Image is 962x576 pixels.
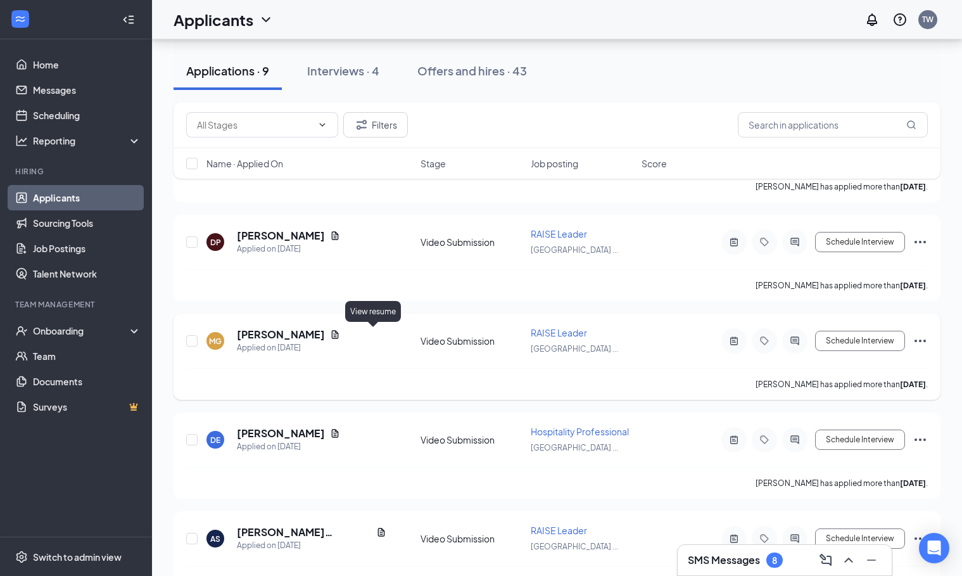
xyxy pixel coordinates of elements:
span: Score [642,157,667,170]
div: Switch to admin view [33,551,122,563]
span: Name · Applied On [206,157,283,170]
svg: Tag [757,237,772,247]
div: Applied on [DATE] [237,243,340,255]
input: All Stages [197,118,312,132]
svg: Analysis [15,134,28,147]
div: 8 [772,555,777,566]
svg: Ellipses [913,234,928,250]
svg: Ellipses [913,531,928,546]
svg: ActiveNote [726,435,742,445]
div: Open Intercom Messenger [919,533,949,563]
svg: Notifications [864,12,880,27]
svg: Tag [757,435,772,445]
h5: [PERSON_NAME] [237,328,325,342]
svg: Filter [354,117,369,132]
b: [DATE] [900,478,926,488]
div: Video Submission [421,532,524,545]
button: Schedule Interview [815,430,905,450]
svg: ChevronDown [258,12,274,27]
span: Job posting [531,157,578,170]
span: [GEOGRAPHIC_DATA] ... [531,443,618,452]
span: RAISE Leader [531,327,587,338]
div: TW [922,14,934,25]
button: ChevronUp [839,550,859,570]
svg: Document [330,330,340,340]
div: Onboarding [33,324,130,337]
span: Stage [421,157,446,170]
div: Applications · 9 [186,63,269,79]
svg: ChevronDown [317,120,327,130]
div: Interviews · 4 [307,63,379,79]
div: Applied on [DATE] [237,342,340,354]
svg: QuestionInfo [892,12,908,27]
b: [DATE] [900,380,926,389]
a: Documents [33,369,141,394]
span: [GEOGRAPHIC_DATA] ... [531,542,618,551]
button: Schedule Interview [815,331,905,351]
div: Offers and hires · 43 [417,63,527,79]
a: Applicants [33,185,141,210]
button: Schedule Interview [815,232,905,252]
svg: ActiveChat [787,435,802,445]
svg: ComposeMessage [818,553,833,568]
svg: Minimize [864,553,879,568]
button: Filter Filters [343,112,408,138]
svg: Settings [15,551,28,563]
div: Video Submission [421,236,524,248]
a: SurveysCrown [33,394,141,419]
svg: ActiveNote [726,237,742,247]
svg: Collapse [122,13,135,26]
div: Video Submission [421,335,524,347]
svg: ActiveNote [726,534,742,544]
a: Sourcing Tools [33,210,141,236]
a: Job Postings [33,236,141,261]
b: [DATE] [900,281,926,290]
p: [PERSON_NAME] has applied more than . [756,478,928,489]
button: Schedule Interview [815,528,905,549]
div: View resume [345,301,401,322]
svg: Ellipses [913,432,928,447]
svg: ActiveChat [787,237,802,247]
svg: Document [330,231,340,241]
a: Team [33,343,141,369]
svg: Tag [757,336,772,346]
svg: Ellipses [913,333,928,349]
div: AS [210,534,220,544]
div: Video Submission [421,433,524,446]
svg: UserCheck [15,324,28,337]
svg: ActiveNote [726,336,742,346]
a: Scheduling [33,103,141,128]
span: RAISE Leader [531,525,587,536]
span: Hospitality Professional [531,426,629,437]
div: DE [210,435,220,445]
h3: SMS Messages [688,553,760,567]
input: Search in applications [738,112,928,138]
a: Messages [33,77,141,103]
a: Home [33,52,141,77]
svg: Document [330,428,340,438]
svg: Document [376,527,386,537]
svg: WorkstreamLogo [14,13,27,25]
div: Applied on [DATE] [237,440,340,453]
h5: [PERSON_NAME] [237,229,325,243]
p: [PERSON_NAME] has applied more than . [756,379,928,390]
p: [PERSON_NAME] has applied more than . [756,280,928,291]
button: Minimize [861,550,882,570]
div: MG [209,336,222,347]
h1: Applicants [174,9,253,30]
h5: [PERSON_NAME] [237,426,325,440]
button: ComposeMessage [816,550,836,570]
div: Reporting [33,134,142,147]
svg: Tag [757,534,772,544]
svg: MagnifyingGlass [906,120,916,130]
span: [GEOGRAPHIC_DATA] ... [531,245,618,255]
span: [GEOGRAPHIC_DATA] ... [531,344,618,354]
div: Hiring [15,166,139,177]
h5: [PERSON_NAME] Sabathia-[PERSON_NAME] [237,525,371,539]
span: RAISE Leader [531,228,587,240]
div: Applied on [DATE] [237,539,386,552]
svg: ChevronUp [841,553,856,568]
div: Team Management [15,299,139,310]
svg: ActiveChat [787,534,802,544]
a: Talent Network [33,261,141,286]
